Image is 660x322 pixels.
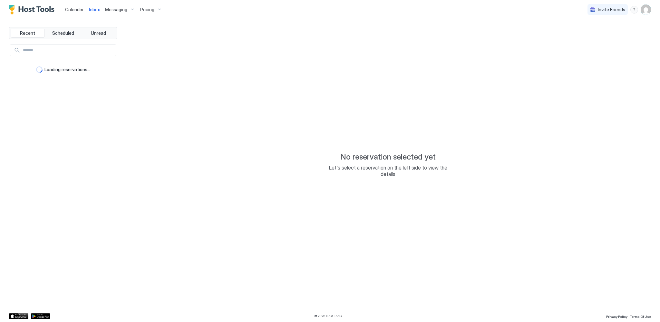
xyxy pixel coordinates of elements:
[20,45,116,56] input: Input Field
[105,7,127,13] span: Messaging
[314,314,342,318] span: © 2025 Host Tools
[20,30,35,36] span: Recent
[641,5,651,15] div: User profile
[630,313,651,319] a: Terms Of Use
[36,66,43,73] div: loading
[44,67,90,73] span: Loading reservations...
[31,313,50,319] a: Google Play Store
[630,6,638,14] div: menu
[65,6,84,13] a: Calendar
[89,7,100,12] span: Inbox
[89,6,100,13] a: Inbox
[81,29,115,38] button: Unread
[598,7,625,13] span: Invite Friends
[11,29,45,38] button: Recent
[65,7,84,12] span: Calendar
[91,30,106,36] span: Unread
[340,152,436,162] span: No reservation selected yet
[46,29,80,38] button: Scheduled
[9,313,28,319] a: App Store
[606,313,627,319] a: Privacy Policy
[9,27,117,39] div: tab-group
[52,30,74,36] span: Scheduled
[606,315,627,318] span: Privacy Policy
[630,315,651,318] span: Terms Of Use
[324,164,452,177] span: Let's select a reservation on the left side to view the details
[140,7,154,13] span: Pricing
[9,5,57,15] a: Host Tools Logo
